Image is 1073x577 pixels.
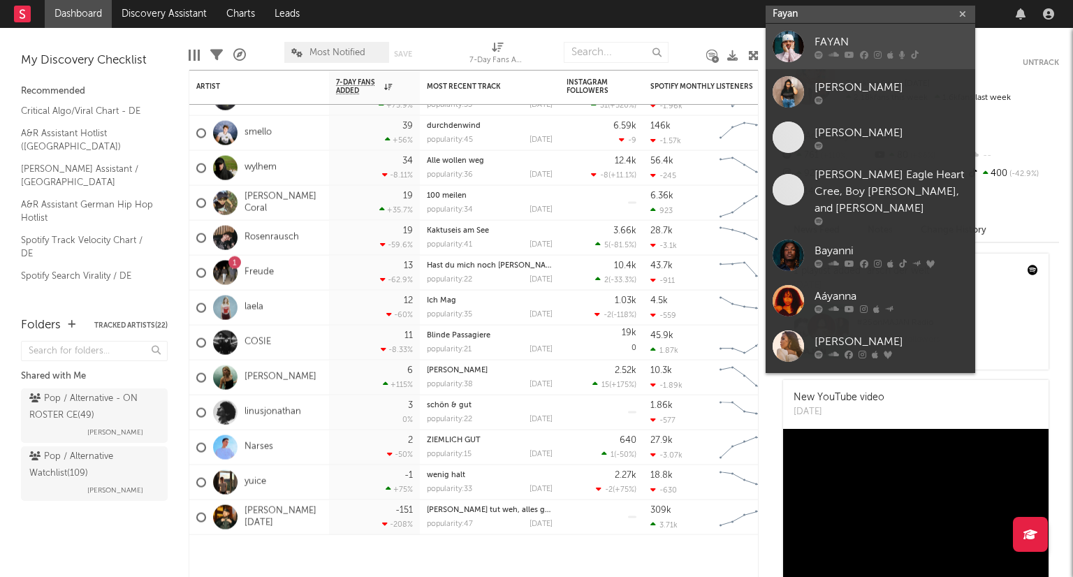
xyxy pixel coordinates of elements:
[29,448,156,482] div: Pop / Alternative Watchlist ( 109 )
[427,82,532,91] div: Most Recent Track
[427,451,472,458] div: popularity: 15
[21,446,168,501] a: Pop / Alternative Watchlist(109)[PERSON_NAME]
[382,520,413,529] div: -208 %
[604,312,611,319] span: -2
[530,206,553,214] div: [DATE]
[650,470,673,479] div: 18.8k
[613,312,634,319] span: -118 %
[815,124,968,141] div: [PERSON_NAME]
[427,311,472,319] div: popularity: 35
[713,395,776,430] svg: Chart title
[404,295,413,305] div: 12
[766,6,975,23] input: Search for artists
[427,472,553,479] div: wenig halt
[766,278,975,323] a: Aáyanna
[427,157,484,165] a: Alle wollen weg
[614,261,636,270] div: 10.4k
[244,127,272,139] a: smello
[815,242,968,259] div: Bayanni
[381,345,413,354] div: -8.33 %
[622,328,636,337] div: 19k
[615,156,636,165] div: 12.4k
[713,430,776,465] svg: Chart title
[600,172,608,180] span: -8
[650,505,671,514] div: 309k
[404,330,413,339] div: 11
[530,276,553,284] div: [DATE]
[611,172,634,180] span: +11.1 %
[427,136,473,144] div: popularity: 45
[628,137,636,145] span: -9
[567,326,636,360] div: 0
[611,277,634,284] span: -33.3 %
[713,255,776,290] svg: Chart title
[650,520,678,529] div: 3.71k
[402,156,413,165] div: 34
[650,295,668,305] div: 4.5k
[427,122,553,130] div: durchdenwind
[650,101,683,110] div: -1.96k
[650,450,683,459] div: -3.07k
[427,381,473,388] div: popularity: 38
[530,416,553,423] div: [DATE]
[530,381,553,388] div: [DATE]
[379,101,413,110] div: +75.9 %
[427,192,467,200] a: 100 meilen
[469,35,525,75] div: 7-Day Fans Added (7-Day Fans Added)
[650,485,677,494] div: -630
[244,476,266,488] a: yuice
[530,346,553,353] div: [DATE]
[815,333,968,350] div: [PERSON_NAME]
[427,276,472,284] div: popularity: 22
[427,506,553,514] div: nix tut weh, alles gut.
[591,101,636,110] div: ( )
[815,288,968,305] div: Aáyanna
[21,368,168,385] div: Shared with Me
[530,451,553,458] div: [DATE]
[408,401,413,410] div: 3
[87,482,143,499] span: [PERSON_NAME]
[600,102,608,110] span: 31
[21,341,168,361] input: Search for folders...
[404,261,413,270] div: 13
[713,499,776,534] svg: Chart title
[650,205,673,214] div: 923
[650,191,673,200] div: 6.36k
[407,365,413,374] div: 6
[21,83,168,100] div: Recommended
[601,381,609,389] span: 15
[427,332,553,339] div: Blinde Passagiere
[402,416,413,423] div: 0 %
[650,261,673,270] div: 43.7k
[469,52,525,69] div: 7-Day Fans Added (7-Day Fans Added)
[713,150,776,185] svg: Chart title
[1023,56,1059,70] button: Untrack
[766,369,975,414] a: [PERSON_NAME]
[29,390,156,424] div: Pop / Alternative - ON ROSTER CE ( 49 )
[427,367,488,374] a: [PERSON_NAME]
[601,450,636,459] div: ( )
[794,405,884,419] div: [DATE]
[766,69,975,115] a: [PERSON_NAME]
[650,156,673,165] div: 56.4k
[427,157,553,165] div: Alle wollen weg
[604,277,608,284] span: 2
[427,367,553,374] div: Bruno Mars
[530,101,553,109] div: [DATE]
[530,311,553,319] div: [DATE]
[650,226,673,235] div: 28.7k
[427,262,562,270] a: Hast du mich noch [PERSON_NAME]?
[394,50,412,58] button: Save
[615,365,636,374] div: 2.52k
[966,165,1059,183] div: 400
[713,185,776,220] svg: Chart title
[244,337,271,349] a: COSIE
[403,191,413,200] div: 19
[427,241,472,249] div: popularity: 41
[408,435,413,444] div: 2
[21,317,61,334] div: Folders
[596,485,636,494] div: ( )
[530,171,553,179] div: [DATE]
[427,297,553,305] div: Ich Mag
[650,415,676,424] div: -577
